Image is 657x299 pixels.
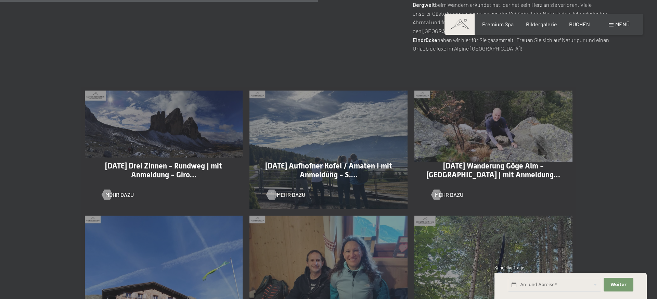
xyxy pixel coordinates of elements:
strong: schönsten Eindrücke [413,28,605,43]
span: Mehr dazu [105,191,134,199]
span: Mehr dazu [277,191,305,199]
a: Mehr dazu [267,191,298,199]
span: Menü [615,21,630,27]
a: Mehr dazu [431,191,463,199]
button: Weiter [604,278,633,292]
span: Weiter [610,282,627,288]
span: [DATE] Aufhofner Kofel / Amaten I mit Anmeldung - S.… [265,162,392,179]
a: Mehr dazu [102,191,134,199]
span: Mehr dazu [435,191,463,199]
a: Bildergalerie [526,21,557,27]
a: Premium Spa [482,21,514,27]
span: [DATE] Wanderung Göge Alm - [GEOGRAPHIC_DATA] | mit Anmeldung… [426,162,560,179]
a: BUCHEN [569,21,590,27]
span: [DATE] Drei Zinnen - Rundweg | mit Anmeldung - Giro… [105,162,222,179]
span: Schnellanfrage [494,265,524,270]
